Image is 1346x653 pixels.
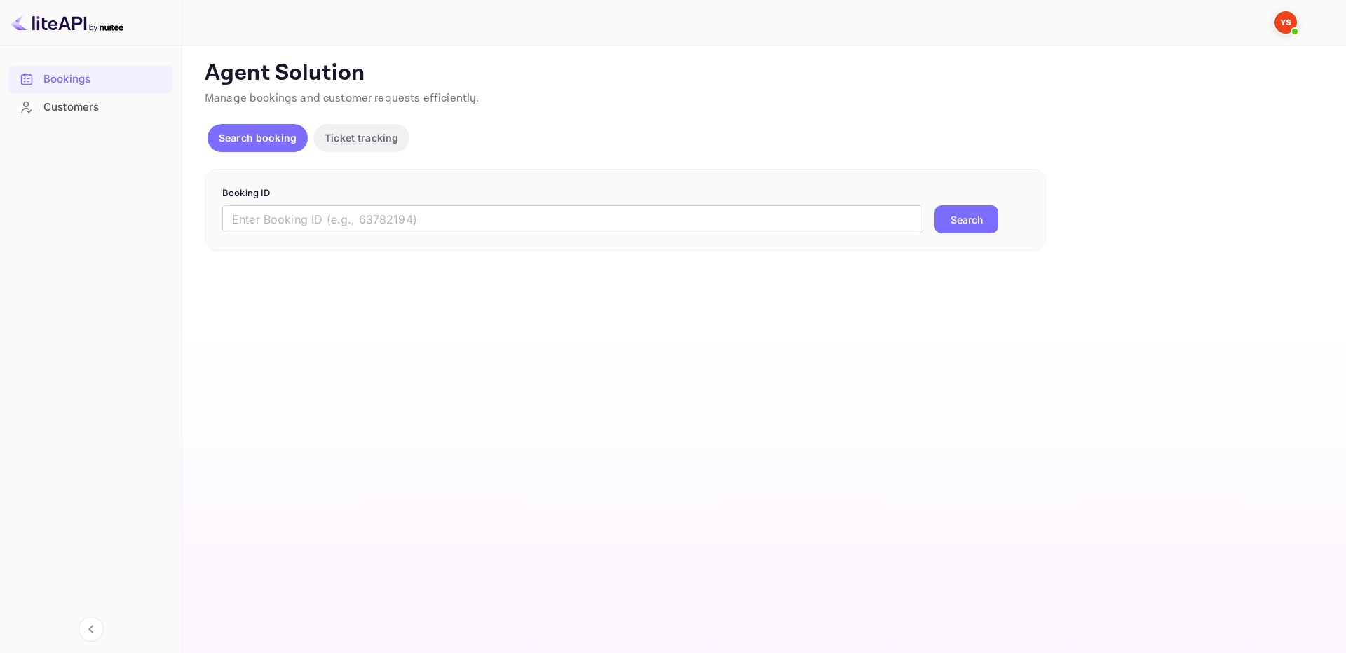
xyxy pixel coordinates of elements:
p: Agent Solution [205,60,1321,88]
p: Booking ID [222,186,1028,200]
div: Bookings [8,66,173,93]
div: Customers [8,94,173,121]
input: Enter Booking ID (e.g., 63782194) [222,205,923,233]
img: LiteAPI logo [11,11,123,34]
a: Bookings [8,66,173,92]
span: Manage bookings and customer requests efficiently. [205,91,480,106]
p: Ticket tracking [325,130,398,145]
button: Search [934,205,998,233]
img: Yandex Support [1274,11,1297,34]
button: Collapse navigation [79,617,104,642]
a: Customers [8,94,173,120]
p: Search booking [219,130,297,145]
div: Customers [43,99,166,116]
div: Bookings [43,71,166,88]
